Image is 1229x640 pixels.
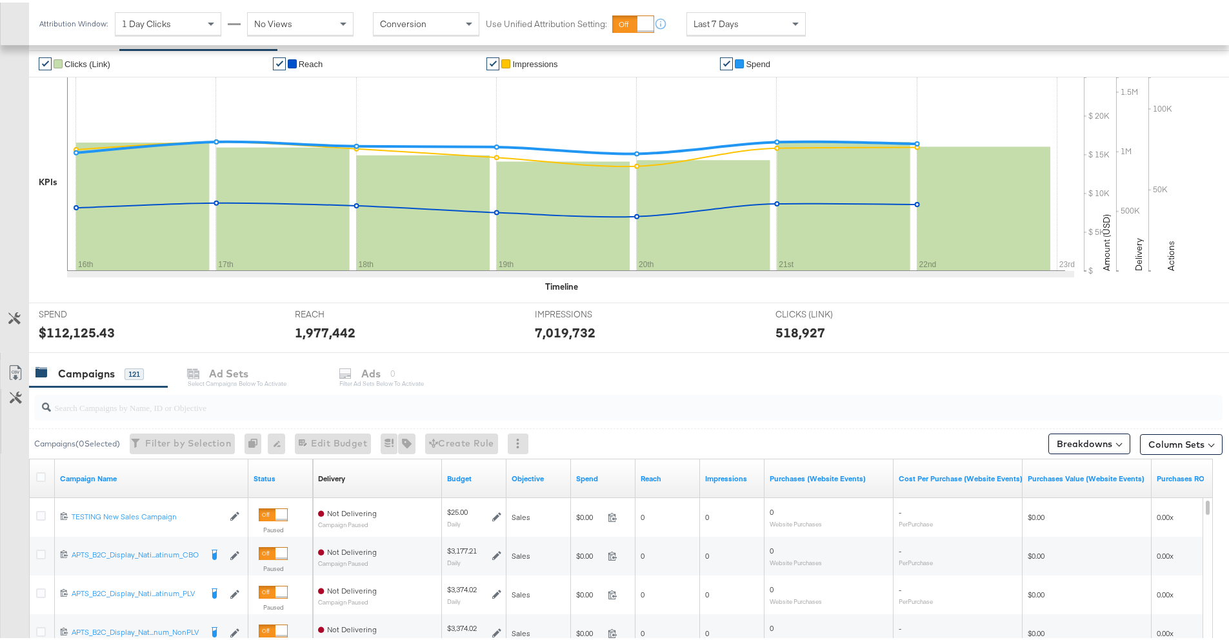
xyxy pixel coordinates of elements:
[1165,238,1177,268] text: Actions
[1028,587,1044,597] span: $0.00
[122,15,171,27] span: 1 Day Clicks
[545,278,578,290] div: Timeline
[72,625,201,637] a: APTS_B2C_Display_Nat...num_NonPLV
[770,556,822,564] sub: Website Purchases
[770,621,774,630] span: 0
[899,471,1023,481] a: The average cost for each purchase tracked by your Custom Audience pixel on your website after pe...
[447,621,477,631] div: $3,374.02
[39,321,115,339] div: $112,125.43
[72,586,201,599] a: APTS_B2C_Display_Nati...atinum_PLV
[273,55,286,68] a: ✔
[1157,626,1174,635] span: 0.00x
[1157,548,1174,558] span: 0.00x
[39,306,135,318] span: SPEND
[512,471,566,481] a: Your campaign's objective.
[512,587,530,597] span: Sales
[770,543,774,553] span: 0
[327,622,377,632] span: Not Delivering
[72,547,201,557] div: APTS_B2C_Display_Nati...atinum_CBO
[1028,510,1044,519] span: $0.00
[447,505,468,515] div: $25.00
[1028,626,1044,635] span: $0.00
[899,543,901,553] span: -
[775,306,872,318] span: CLICKS (LINK)
[447,595,461,603] sub: Daily
[486,55,499,68] a: ✔
[770,471,888,481] a: The number of times a purchase was made tracked by your Custom Audience pixel on your website aft...
[72,586,201,596] div: APTS_B2C_Display_Nati...atinum_PLV
[65,57,110,66] span: Clicks (Link)
[254,15,292,27] span: No Views
[576,471,630,481] a: The total amount spent to date.
[380,15,426,27] span: Conversion
[318,471,345,481] div: Delivery
[641,548,644,558] span: 0
[512,626,530,635] span: Sales
[60,471,243,481] a: Your campaign name.
[1048,431,1130,452] button: Breakdowns
[39,174,57,186] div: KPIs
[641,587,644,597] span: 0
[770,595,822,603] sub: Website Purchases
[770,517,822,525] sub: Website Purchases
[770,505,774,514] span: 0
[705,626,709,635] span: 0
[512,57,557,66] span: Impressions
[899,582,901,592] span: -
[1028,548,1044,558] span: $0.00
[775,321,825,339] div: 518,927
[447,556,461,564] sub: Daily
[295,321,355,339] div: 1,977,442
[535,321,595,339] div: 7,019,732
[535,306,632,318] span: IMPRESSIONS
[125,366,144,377] div: 121
[39,17,108,26] div: Attribution Window:
[1157,587,1174,597] span: 0.00x
[576,548,603,558] span: $0.00
[318,557,377,565] sub: Campaign Paused
[34,435,120,447] div: Campaigns ( 0 Selected)
[705,587,709,597] span: 0
[705,548,709,558] span: 0
[51,387,1114,412] input: Search Campaigns by Name, ID or Objective
[72,509,223,520] a: TESTING New Sales Campaign
[576,587,603,597] span: $0.00
[295,306,392,318] span: REACH
[327,545,377,554] span: Not Delivering
[259,523,288,532] label: Paused
[1140,432,1223,452] button: Column Sets
[447,543,477,554] div: $3,177.21
[641,626,644,635] span: 0
[1101,212,1112,268] text: Amount (USD)
[447,517,461,525] sub: Daily
[447,582,477,592] div: $3,374.02
[259,601,288,609] label: Paused
[72,547,201,560] a: APTS_B2C_Display_Nati...atinum_CBO
[318,596,377,603] sub: Campaign Paused
[705,510,709,519] span: 0
[512,510,530,519] span: Sales
[58,364,115,379] div: Campaigns
[899,505,901,514] span: -
[327,583,377,593] span: Not Delivering
[254,471,308,481] a: Shows the current state of your Ad Campaign.
[299,57,323,66] span: Reach
[39,55,52,68] a: ✔
[770,582,774,592] span: 0
[576,510,603,519] span: $0.00
[72,625,201,635] div: APTS_B2C_Display_Nat...num_NonPLV
[705,471,759,481] a: The number of times your ad was served. On mobile apps an ad is counted as served the first time ...
[1157,510,1174,519] span: 0.00x
[899,621,901,630] span: -
[1028,471,1146,481] a: The total value of the purchase actions tracked by your Custom Audience pixel on your website aft...
[318,471,345,481] a: Reflects the ability of your Ad Campaign to achieve delivery based on ad states, schedule and bud...
[694,15,739,27] span: Last 7 Days
[720,55,733,68] a: ✔
[512,548,530,558] span: Sales
[486,15,607,28] label: Use Unified Attribution Setting:
[245,431,268,452] div: 0
[899,556,933,564] sub: Per Purchase
[327,506,377,515] span: Not Delivering
[746,57,770,66] span: Spend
